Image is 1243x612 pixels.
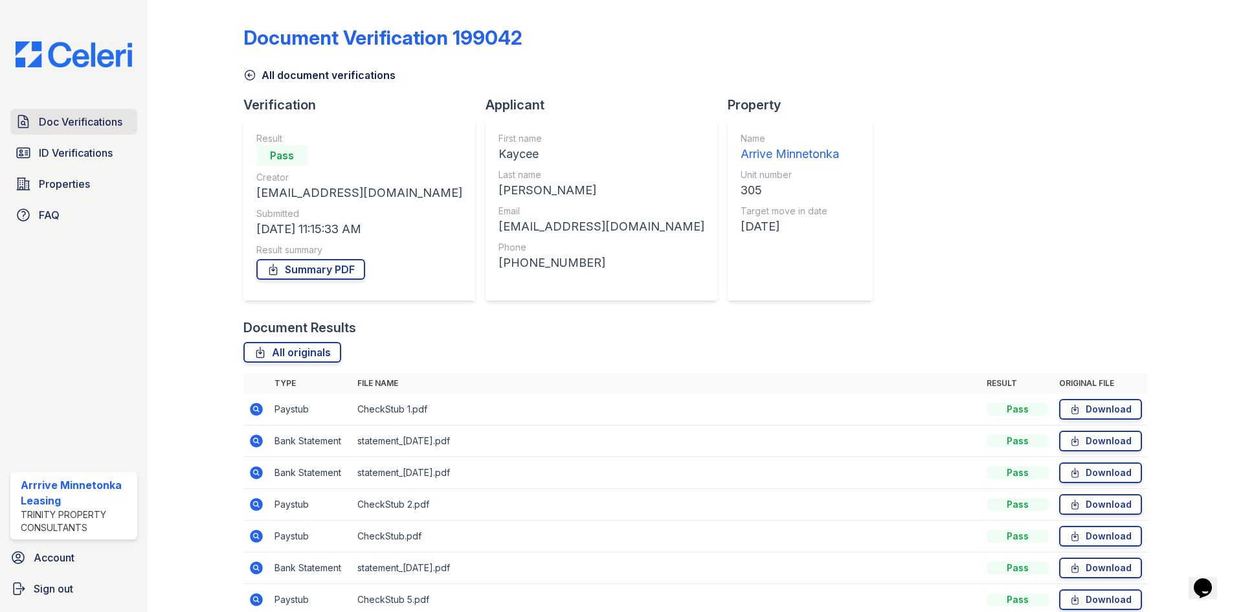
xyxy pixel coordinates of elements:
span: ID Verifications [39,145,113,161]
div: Name [741,132,839,145]
div: [PHONE_NUMBER] [498,254,704,272]
div: Result summary [256,244,462,256]
a: FAQ [10,202,137,228]
th: Original file [1054,373,1147,394]
th: File name [352,373,981,394]
a: Properties [10,171,137,197]
span: FAQ [39,207,60,223]
div: Trinity Property Consultants [21,508,132,534]
td: Bank Statement [269,552,352,584]
div: Unit number [741,168,839,181]
div: [DATE] [741,218,839,236]
div: Pass [987,561,1049,574]
td: CheckStub.pdf [352,521,981,552]
td: statement_[DATE].pdf [352,457,981,489]
div: Target move in date [741,205,839,218]
th: Type [269,373,352,394]
div: Pass [987,403,1049,416]
a: Name Arrive Minnetonka [741,132,839,163]
div: Pass [987,498,1049,511]
td: statement_[DATE].pdf [352,425,981,457]
div: Property [728,96,883,114]
td: Bank Statement [269,457,352,489]
div: Document Results [243,319,356,337]
td: Paystub [269,489,352,521]
a: Download [1059,399,1142,420]
span: Sign out [34,581,73,596]
div: [DATE] 11:15:33 AM [256,220,462,238]
div: [PERSON_NAME] [498,181,704,199]
div: Pass [256,145,308,166]
img: CE_Logo_Blue-a8612792a0a2168367f1c8372b55b34899dd931a85d93a1a3d3e32e68fde9ad4.png [5,41,142,67]
a: Download [1059,558,1142,578]
th: Result [981,373,1054,394]
div: Phone [498,241,704,254]
div: Arrive Minnetonka [741,145,839,163]
iframe: chat widget [1189,560,1230,599]
a: Account [5,545,142,571]
div: [EMAIL_ADDRESS][DOMAIN_NAME] [256,184,462,202]
div: Applicant [486,96,728,114]
div: Pass [987,593,1049,606]
div: Verification [243,96,486,114]
div: Pass [987,530,1049,543]
td: statement_[DATE].pdf [352,552,981,584]
div: Pass [987,466,1049,479]
a: All originals [243,342,341,363]
a: ID Verifications [10,140,137,166]
a: Download [1059,589,1142,610]
a: Summary PDF [256,259,365,280]
a: Download [1059,526,1142,547]
div: Kaycee [498,145,704,163]
div: 305 [741,181,839,199]
td: Paystub [269,394,352,425]
span: Properties [39,176,90,192]
div: Submitted [256,207,462,220]
div: Pass [987,435,1049,448]
td: Paystub [269,521,352,552]
a: Download [1059,494,1142,515]
div: Email [498,205,704,218]
a: All document verifications [243,67,396,83]
span: Doc Verifications [39,114,122,130]
div: Result [256,132,462,145]
div: Last name [498,168,704,181]
div: Document Verification 199042 [243,26,522,49]
td: Bank Statement [269,425,352,457]
a: Sign out [5,576,142,602]
a: Download [1059,431,1142,451]
td: CheckStub 1.pdf [352,394,981,425]
div: Creator [256,171,462,184]
div: Arrrive Minnetonka Leasing [21,477,132,508]
div: [EMAIL_ADDRESS][DOMAIN_NAME] [498,218,704,236]
div: First name [498,132,704,145]
a: Doc Verifications [10,109,137,135]
td: CheckStub 2.pdf [352,489,981,521]
a: Download [1059,462,1142,483]
span: Account [34,550,74,565]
